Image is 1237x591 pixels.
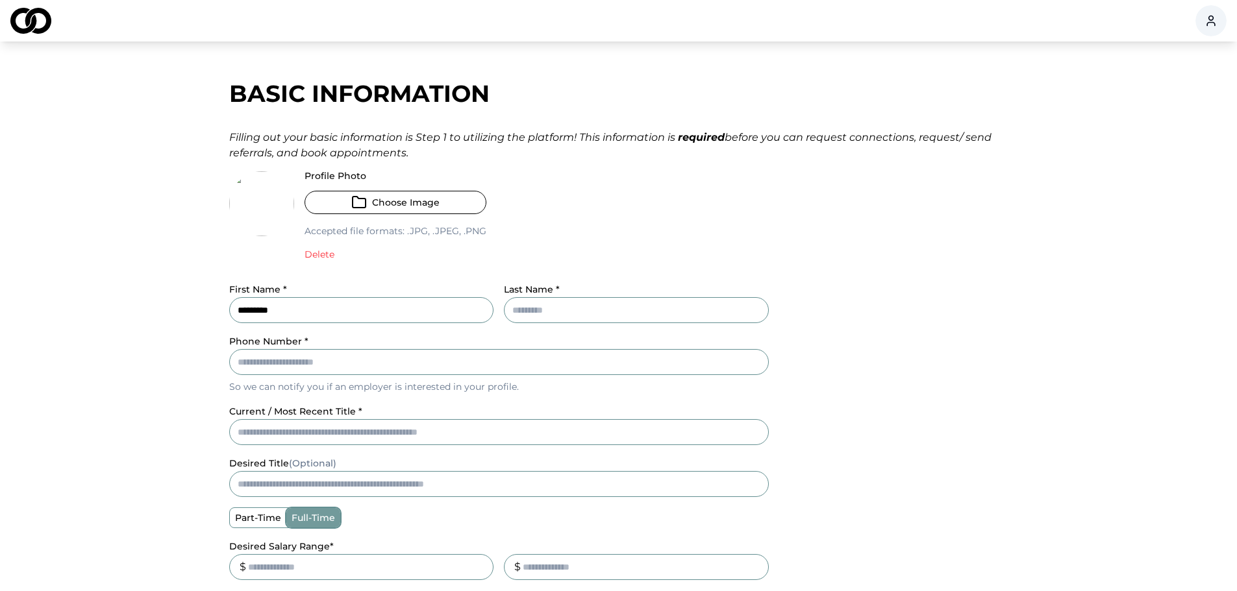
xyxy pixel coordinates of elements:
div: $ [514,559,521,575]
p: So we can notify you if an employer is interested in your profile. [229,380,769,393]
label: part-time [230,508,286,527]
span: (Optional) [289,457,336,469]
strong: required [678,131,725,143]
p: Accepted file formats: [305,224,486,237]
label: Desired Salary Range * [229,540,334,552]
label: current / most recent title * [229,405,362,417]
button: Choose Image [305,191,486,214]
button: Delete [305,248,334,261]
label: full-time [286,508,340,527]
label: Phone Number * [229,335,308,347]
div: Filling out your basic information is Step 1 to utilizing the platform! This information is befor... [229,130,1008,161]
div: Basic Information [229,80,1008,106]
img: logo [10,8,51,34]
label: _ [504,540,508,552]
label: Profile Photo [305,171,486,180]
label: desired title [229,457,336,469]
label: First Name * [229,283,287,295]
div: $ [240,559,246,575]
img: acda39c0-c5da-460e-a396-5497764ffe91 [229,171,294,236]
span: .jpg, .jpeg, .png [405,225,486,237]
label: Last Name * [504,283,560,295]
